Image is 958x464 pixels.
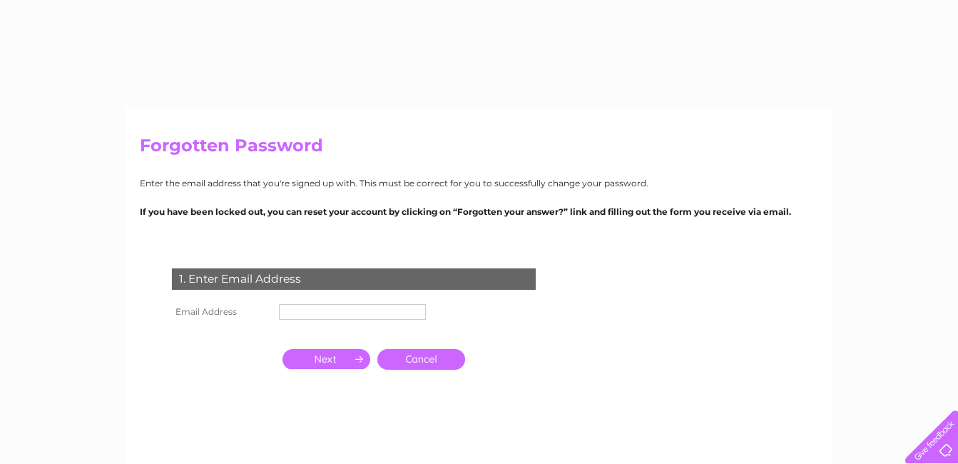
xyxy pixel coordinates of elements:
[140,176,819,190] p: Enter the email address that you're signed up with. This must be correct for you to successfully ...
[377,349,465,370] a: Cancel
[168,301,275,323] th: Email Address
[140,205,819,218] p: If you have been locked out, you can reset your account by clicking on “Forgotten your answer?” l...
[172,268,536,290] div: 1. Enter Email Address
[140,136,819,163] h2: Forgotten Password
